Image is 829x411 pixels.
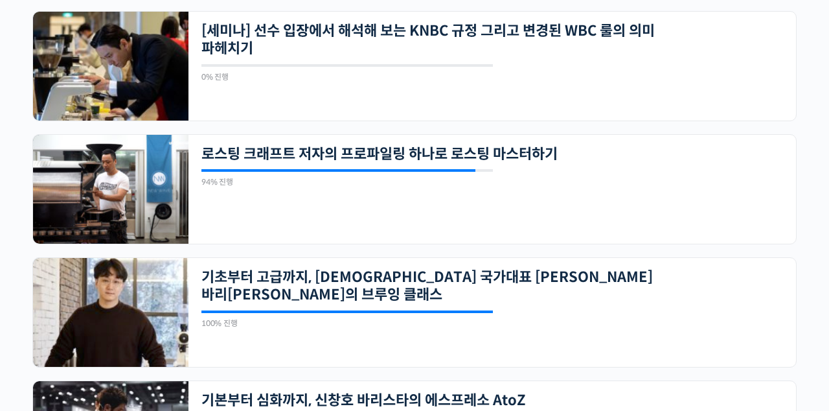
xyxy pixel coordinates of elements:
[201,392,666,409] a: 기본부터 심화까지, 신창호 바리스타의 에스프레소 AtoZ
[201,268,666,304] a: 기초부터 고급까지, [DEMOGRAPHIC_DATA] 국가대표 [PERSON_NAME] 바리[PERSON_NAME]의 브루잉 클래스
[4,303,85,336] a: 홈
[201,145,666,163] a: 로스팅 크래프트 저자의 프로파일링 하나로 로스팅 마스터하기
[201,178,493,186] div: 94% 진행
[119,323,134,334] span: 대화
[167,303,249,336] a: 설정
[200,323,216,333] span: 설정
[41,323,49,333] span: 홈
[201,73,493,81] div: 0% 진행
[201,22,666,58] a: [세미나] 선수 입장에서 해석해 보는 KNBC 규정 그리고 변경된 WBC 룰의 의미 파헤치기
[85,303,167,336] a: 대화
[201,320,493,327] div: 100% 진행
